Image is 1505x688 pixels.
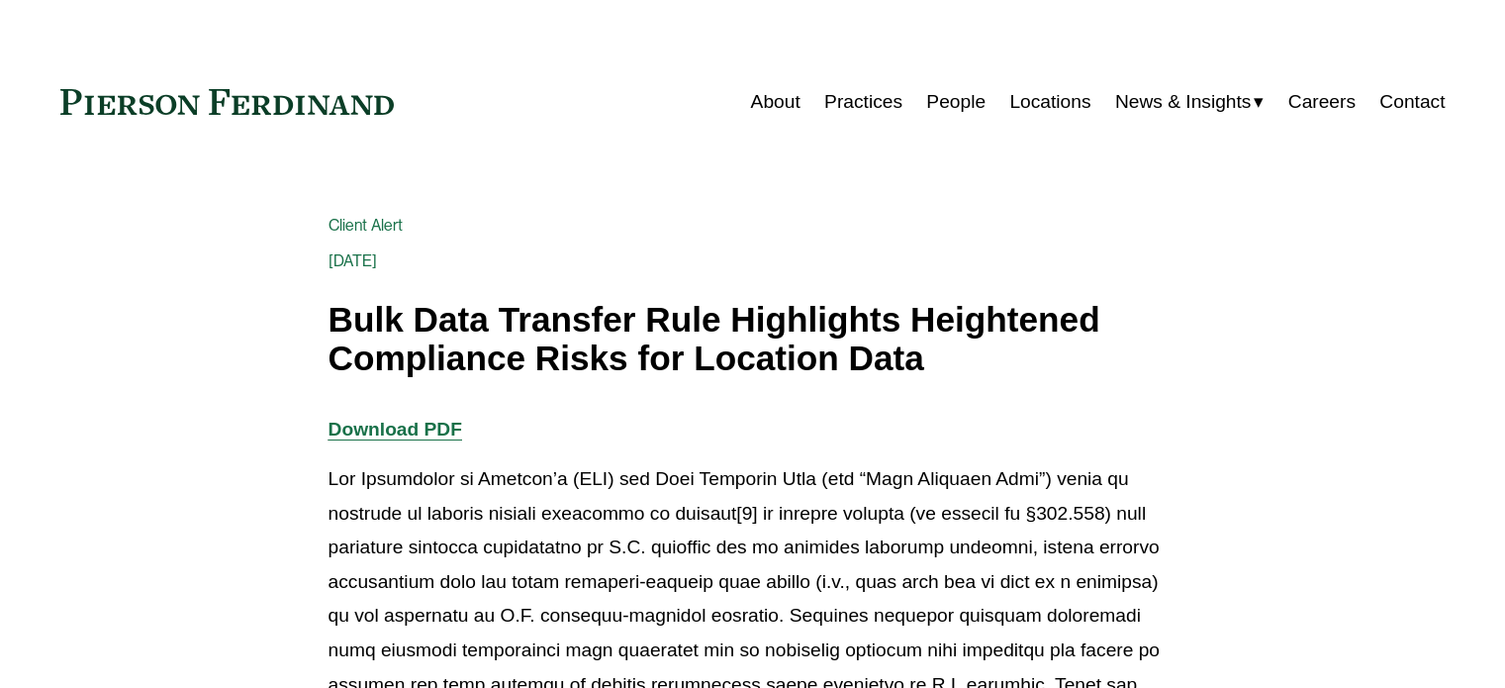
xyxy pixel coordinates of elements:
[926,83,986,121] a: People
[751,83,800,121] a: About
[1288,83,1356,121] a: Careers
[329,216,404,235] a: Client Alert
[824,83,902,121] a: Practices
[1009,83,1090,121] a: Locations
[329,419,462,440] a: Download PDF
[1115,83,1265,121] a: folder dropdown
[1115,85,1252,120] span: News & Insights
[329,251,378,270] span: [DATE]
[329,301,1177,377] h1: Bulk Data Transfer Rule Highlights Heightened Compliance Risks for Location Data
[1379,83,1445,121] a: Contact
